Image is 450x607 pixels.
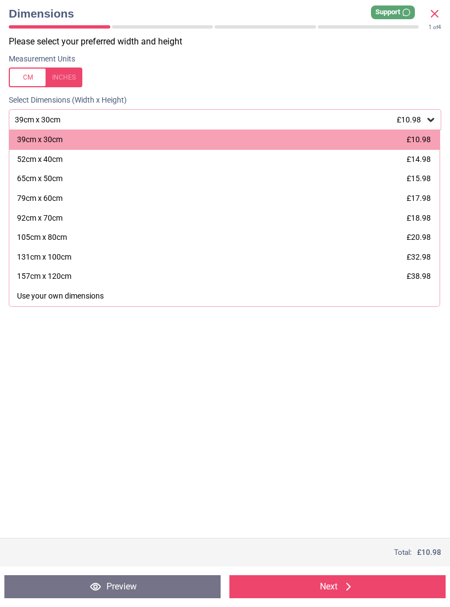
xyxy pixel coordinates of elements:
span: £38.98 [407,272,431,280]
span: £10.98 [397,115,421,124]
div: Total: [9,547,441,558]
label: Measurement Units [9,54,75,65]
span: £ [417,547,441,558]
span: £10.98 [407,135,431,144]
div: 39cm x 30cm [17,134,63,145]
div: of 4 [429,24,441,31]
div: 105cm x 80cm [17,232,67,243]
div: 65cm x 50cm [17,173,63,184]
span: £20.98 [407,233,431,241]
span: £14.98 [407,155,431,164]
span: £15.98 [407,174,431,183]
div: 79cm x 60cm [17,193,63,204]
div: 92cm x 70cm [17,213,63,224]
span: Dimensions [9,5,428,21]
div: 39cm x 30cm [14,115,425,125]
span: 1 [429,24,432,30]
div: Use your own dimensions [17,291,104,302]
span: £17.98 [407,194,431,203]
p: Please select your preferred width and height [9,36,450,48]
button: Preview [4,575,221,598]
div: 52cm x 40cm [17,154,63,165]
span: 10.98 [421,548,441,557]
span: £18.98 [407,213,431,222]
div: 131cm x 100cm [17,252,71,263]
button: Next [229,575,446,598]
span: £32.98 [407,252,431,261]
div: Support [371,5,415,19]
div: 157cm x 120cm [17,271,71,282]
